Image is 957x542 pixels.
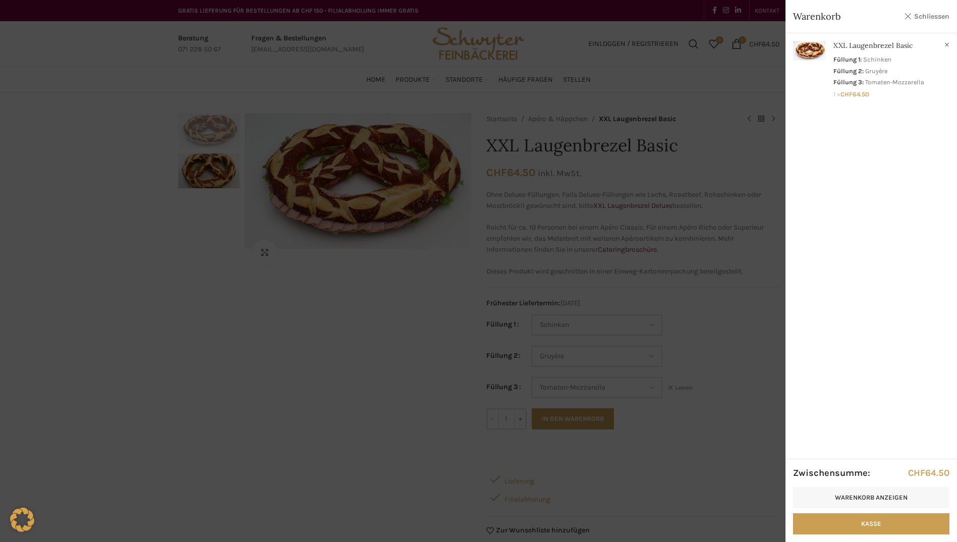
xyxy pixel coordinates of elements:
[793,10,899,23] span: Warenkorb
[793,487,949,508] a: Warenkorb anzeigen
[793,467,870,479] strong: Zwischensumme:
[908,467,925,478] span: CHF
[904,10,949,23] a: Schliessen
[942,40,952,50] a: XXL Laugenbrezel Basic aus Warenkorb entfernen
[793,513,949,534] a: Kasse
[908,467,949,478] bdi: 64.50
[785,33,957,102] a: Anzeigen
